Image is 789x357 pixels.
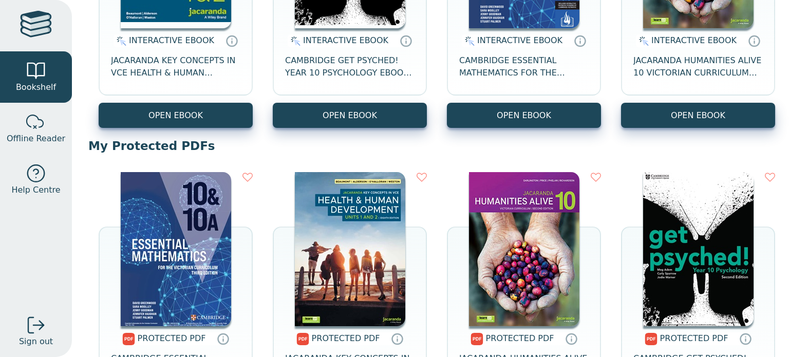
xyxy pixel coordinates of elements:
[636,35,649,47] img: interactive.svg
[621,103,775,128] button: OPEN EBOOK
[138,333,206,343] span: PROTECTED PDF
[739,332,752,345] a: Protected PDFs cannot be printed, copied or shared. They can be accessed online through Education...
[296,333,309,345] img: pdf.svg
[217,332,229,345] a: Protected PDFs cannot be printed, copied or shared. They can be accessed online through Education...
[477,35,562,45] span: INTERACTIVE EBOOK
[114,35,126,47] img: interactive.svg
[226,34,238,47] a: Interactive eBooks are accessed online via the publisher’s portal. They contain interactive resou...
[16,81,56,93] span: Bookshelf
[19,335,53,348] span: Sign out
[462,35,475,47] img: interactive.svg
[486,333,554,343] span: PROTECTED PDF
[651,35,737,45] span: INTERACTIVE EBOOK
[273,103,427,128] button: OPEN EBOOK
[285,54,415,79] span: CAMBRIDGE GET PSYCHED! YEAR 10 PSYCHOLOGY EBOOK 2E
[99,103,253,128] button: OPEN EBOOK
[11,184,60,196] span: Help Centre
[129,35,214,45] span: INTERACTIVE EBOOK
[471,333,483,345] img: pdf.svg
[400,34,412,47] a: Interactive eBooks are accessed online via the publisher’s portal. They contain interactive resou...
[645,333,657,345] img: pdf.svg
[303,35,388,45] span: INTERACTIVE EBOOK
[312,333,380,343] span: PROTECTED PDF
[574,34,586,47] a: Interactive eBooks are accessed online via the publisher’s portal. They contain interactive resou...
[288,35,300,47] img: interactive.svg
[459,54,589,79] span: CAMBRIDGE ESSENTIAL MATHEMATICS FOR THE VICTORIAN CURRICULUM YEAR 10&10A EBOOK 3E
[565,332,577,345] a: Protected PDFs cannot be printed, copied or shared. They can be accessed online through Education...
[643,172,754,326] img: 2fdd2b52-a911-46ce-8f99-8a0260f788a9.jpg
[469,172,579,326] img: 487da3e0-6fa6-40d5-a8b5-66406bf81fa8.jpg
[7,133,65,145] span: Offline Reader
[88,138,773,154] p: My Protected PDFs
[660,333,728,343] span: PROTECTED PDF
[122,333,135,345] img: pdf.svg
[447,103,601,128] button: OPEN EBOOK
[748,34,760,47] a: Interactive eBooks are accessed online via the publisher’s portal. They contain interactive resou...
[111,54,240,79] span: JACARANDA KEY CONCEPTS IN VCE HEALTH & HUMAN DEVELOPMENT UNITS 1&2 LEARNON EBOOK 8E
[633,54,763,79] span: JACARANDA HUMANITIES ALIVE 10 VICTORIAN CURRICULUM LEARNON EBOOK 2E
[391,332,403,345] a: Protected PDFs cannot be printed, copied or shared. They can be accessed online through Education...
[295,172,405,326] img: bbedf1c5-5c8e-4c9d-9286-b7781b5448a4.jpg
[121,172,231,326] img: bcb24764-8f6d-4c77-893a-cd8db92de464.jpg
